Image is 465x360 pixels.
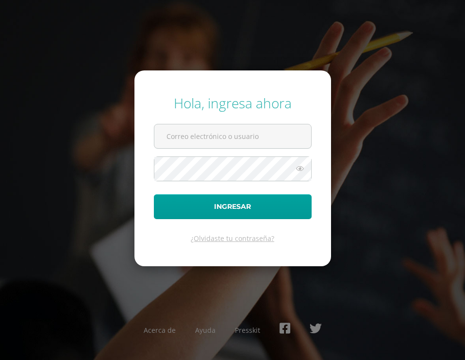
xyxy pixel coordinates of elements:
a: Acerca de [144,326,176,335]
div: Hola, ingresa ahora [154,94,312,112]
a: ¿Olvidaste tu contraseña? [191,234,274,243]
button: Ingresar [154,194,312,219]
input: Correo electrónico o usuario [154,124,311,148]
a: Ayuda [195,326,216,335]
a: Presskit [235,326,260,335]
